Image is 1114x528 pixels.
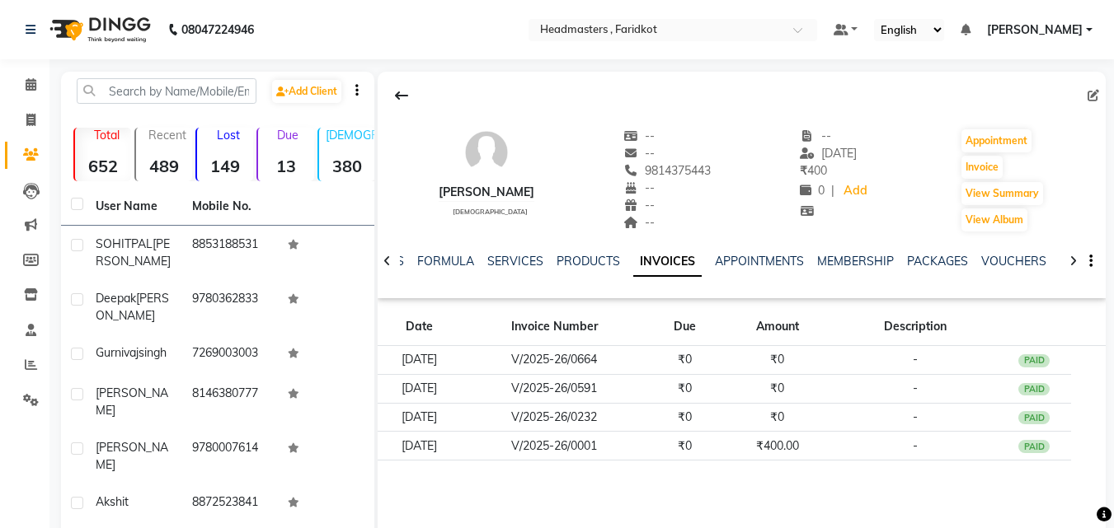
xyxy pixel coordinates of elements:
span: - [913,352,918,367]
p: Due [261,128,314,143]
td: [DATE] [378,432,460,460]
td: V/2025-26/0591 [461,374,648,403]
td: ₹0 [722,403,833,432]
span: singh [139,345,167,360]
td: 9780007614 [182,429,279,484]
td: V/2025-26/0001 [461,432,648,460]
span: -- [623,180,655,195]
td: 8872523841 [182,484,279,524]
a: PACKAGES [907,254,968,269]
td: 7269003003 [182,334,279,375]
div: PAID [1018,354,1050,367]
span: Deepak [96,291,136,306]
td: V/2025-26/0664 [461,346,648,375]
img: logo [42,7,155,53]
button: Appointment [961,129,1032,152]
span: 400 [800,163,827,178]
th: Invoice Number [461,308,648,346]
a: INVOICES [633,247,702,277]
span: [DEMOGRAPHIC_DATA] [453,208,528,216]
td: ₹0 [648,432,722,460]
a: Add Client [272,80,341,103]
strong: 149 [197,156,253,176]
td: ₹0 [722,374,833,403]
strong: 489 [136,156,192,176]
div: PAID [1018,411,1050,424]
td: ₹0 [648,374,722,403]
span: [DATE] [800,146,857,161]
a: SERVICES [487,254,543,269]
span: -- [623,128,655,143]
th: Mobile No. [182,188,279,226]
span: -- [623,198,655,213]
p: [DEMOGRAPHIC_DATA] [326,128,375,143]
span: 9814375443 [623,163,711,178]
span: [PERSON_NAME] [987,21,1083,39]
td: ₹0 [648,346,722,375]
a: VOUCHERS [981,254,1046,269]
div: PAID [1018,440,1050,453]
button: View Album [961,208,1027,231]
td: 8853188531 [182,226,279,280]
th: Due [648,308,722,346]
strong: 380 [319,156,375,176]
span: [PERSON_NAME] [96,440,168,472]
p: Lost [204,128,253,143]
td: 8146380777 [182,375,279,429]
strong: 13 [258,156,314,176]
td: [DATE] [378,374,460,403]
span: -- [623,215,655,230]
td: [DATE] [378,403,460,432]
a: PRODUCTS [557,254,620,269]
td: V/2025-26/0232 [461,403,648,432]
span: - [913,381,918,395]
button: Invoice [961,156,1003,179]
div: [PERSON_NAME] [439,184,534,201]
td: ₹0 [722,346,833,375]
td: ₹400.00 [722,432,833,460]
span: - [913,409,918,424]
span: ₹ [800,163,807,178]
a: APPOINTMENTS [715,254,804,269]
a: Add [841,180,870,203]
td: ₹0 [648,403,722,432]
b: 08047224946 [181,7,254,53]
td: 9780362833 [182,280,279,334]
div: Back to Client [384,80,419,111]
p: Total [82,128,131,143]
span: | [831,182,834,199]
img: avatar [462,128,511,177]
p: Recent [143,128,192,143]
span: [PERSON_NAME] [96,385,168,418]
span: SOHITPAL [96,236,153,251]
th: Description [833,308,998,346]
div: PAID [1018,383,1050,396]
span: 0 [800,183,825,198]
span: - [913,438,918,453]
span: -- [800,128,831,143]
strong: 652 [75,156,131,176]
td: [DATE] [378,346,460,375]
span: Gurnivaj [96,345,139,360]
input: Search by Name/Mobile/Email/Code [77,78,256,104]
span: Akshit [96,494,129,509]
button: View Summary [961,182,1043,205]
span: -- [623,146,655,161]
th: User Name [86,188,182,226]
th: Date [378,308,460,346]
th: Amount [722,308,833,346]
a: MEMBERSHIP [817,254,894,269]
a: FORMULA [417,254,474,269]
